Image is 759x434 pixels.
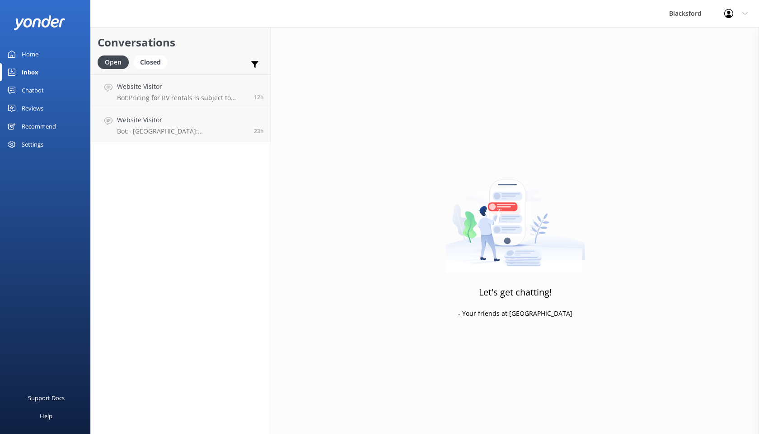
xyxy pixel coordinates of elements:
[98,57,133,67] a: Open
[22,99,43,117] div: Reviews
[133,55,168,69] div: Closed
[22,63,38,81] div: Inbox
[98,34,264,51] h2: Conversations
[91,108,271,142] a: Website VisitorBot:- [GEOGRAPHIC_DATA]: [STREET_ADDRESS]. Directions: [URL][DOMAIN_NAME] - [GEOGR...
[254,127,264,135] span: Sep 10 2025 11:27am (UTC -06:00) America/Chihuahua
[22,81,44,99] div: Chatbot
[445,161,585,273] img: artwork of a man stealing a conversation from at giant smartphone
[40,407,52,425] div: Help
[117,127,247,135] p: Bot: - [GEOGRAPHIC_DATA]: [STREET_ADDRESS]. Directions: [URL][DOMAIN_NAME] - [GEOGRAPHIC_DATA]: [...
[458,309,572,319] p: - Your friends at [GEOGRAPHIC_DATA]
[22,135,43,153] div: Settings
[479,285,552,300] h3: Let's get chatting!
[28,389,65,407] div: Support Docs
[14,15,66,30] img: yonder-white-logo.png
[254,93,264,101] span: Sep 10 2025 09:51pm (UTC -06:00) America/Chihuahua
[91,74,271,108] a: Website VisitorBot:Pricing for RV rentals is subject to location, RV type, and time of year, with...
[22,117,56,135] div: Recommend
[133,57,172,67] a: Closed
[117,94,247,102] p: Bot: Pricing for RV rentals is subject to location, RV type, and time of year, with rates startin...
[22,45,38,63] div: Home
[117,115,247,125] h4: Website Visitor
[117,82,247,92] h4: Website Visitor
[98,55,129,69] div: Open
